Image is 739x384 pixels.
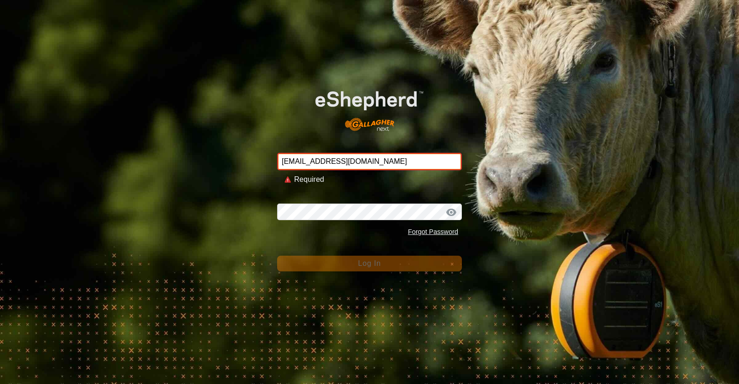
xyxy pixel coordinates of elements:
a: Forgot Password [408,228,458,235]
img: E-shepherd Logo [296,76,443,138]
span: Log In [358,259,381,267]
input: Email Address [277,153,462,170]
div: Required [294,174,454,185]
button: Log In [277,256,462,271]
